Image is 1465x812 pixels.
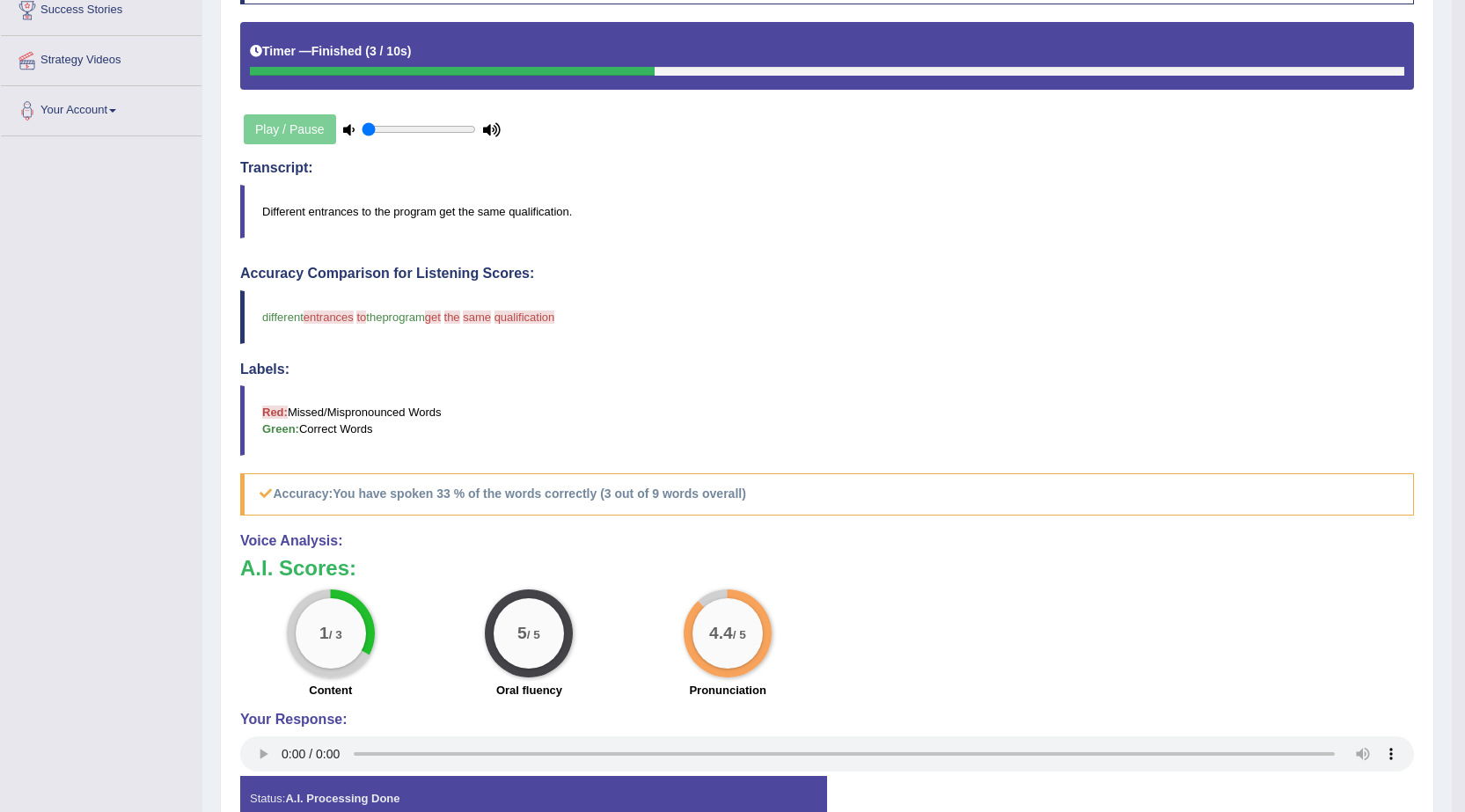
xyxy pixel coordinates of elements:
span: different [262,311,304,324]
b: 3 / 10s [370,44,407,58]
b: Red: [262,406,288,419]
label: Oral fluency [496,682,562,699]
h4: Accuracy Comparison for Listening Scores: [240,266,1414,282]
h4: Transcript: [240,160,1414,176]
span: qualification [494,311,555,324]
a: Strategy Videos [1,36,201,80]
b: A.I. Scores: [240,556,356,580]
h4: Labels: [240,362,1414,377]
small: / 5 [527,628,540,641]
big: 5 [518,624,528,643]
small: / 3 [329,628,342,641]
b: Green: [262,422,299,435]
blockquote: Different entrances to the program get the same qualification. [240,185,1414,238]
label: Content [309,682,352,699]
h4: Voice Analysis: [240,533,1414,549]
strong: A.I. Processing Done [285,792,399,805]
span: to [356,311,366,324]
span: same [463,311,491,324]
b: ( [365,44,370,58]
h4: Your Response: [240,712,1414,728]
span: program [382,311,424,324]
label: Pronunciation [689,682,765,699]
b: You have spoken 33 % of the words correctly (3 out of 9 words overall) [333,486,746,501]
a: Your Account [1,86,201,130]
big: 1 [319,624,329,643]
small: / 5 [733,628,746,641]
blockquote: Missed/Mispronounced Words Correct Words [240,385,1414,456]
big: 4.4 [709,624,733,643]
span: get [425,311,441,324]
b: ) [407,44,412,58]
h5: Timer — [250,45,411,58]
span: the [444,311,460,324]
span: the [366,311,382,324]
h5: Accuracy: [240,473,1414,515]
span: entrances [304,311,354,324]
b: Finished [311,44,363,58]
